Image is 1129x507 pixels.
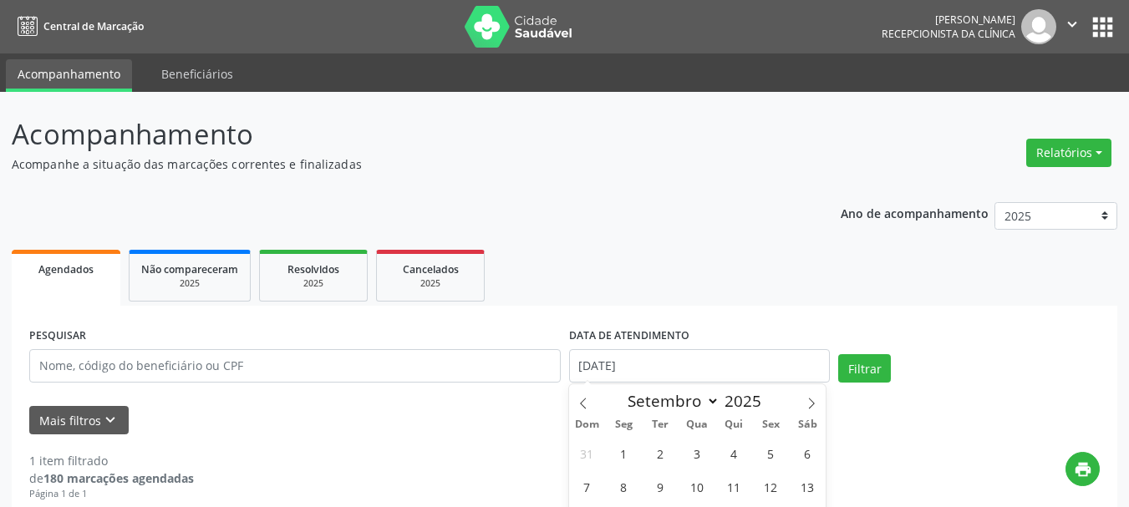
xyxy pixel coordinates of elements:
button: apps [1088,13,1117,42]
span: Setembro 6, 2025 [791,437,824,469]
img: img [1021,9,1056,44]
button: Mais filtroskeyboard_arrow_down [29,406,129,435]
label: DATA DE ATENDIMENTO [569,323,689,349]
span: Setembro 9, 2025 [644,470,677,503]
span: Agosto 31, 2025 [571,437,603,469]
span: Setembro 12, 2025 [755,470,787,503]
i: print [1074,460,1092,479]
div: de [29,469,194,487]
div: 1 item filtrado [29,452,194,469]
span: Setembro 10, 2025 [681,470,714,503]
div: 2025 [389,277,472,290]
strong: 180 marcações agendadas [43,470,194,486]
span: Resolvidos [287,262,339,276]
span: Qui [715,419,752,430]
span: Agendados [38,262,94,276]
input: Nome, código do beneficiário ou CPF [29,349,561,383]
input: Selecione um intervalo [569,349,831,383]
div: 2025 [272,277,355,290]
span: Central de Marcação [43,19,144,33]
a: Beneficiários [150,59,245,89]
select: Month [620,389,720,413]
span: Seg [605,419,642,430]
label: PESQUISAR [29,323,86,349]
span: Sex [752,419,789,430]
span: Setembro 2, 2025 [644,437,677,469]
div: Página 1 de 1 [29,487,194,501]
button:  [1056,9,1088,44]
p: Ano de acompanhamento [841,202,989,223]
div: [PERSON_NAME] [882,13,1015,27]
div: 2025 [141,277,238,290]
span: Setembro 8, 2025 [608,470,640,503]
button: Relatórios [1026,139,1111,167]
button: Filtrar [838,354,891,383]
span: Setembro 5, 2025 [755,437,787,469]
i: keyboard_arrow_down [101,411,120,429]
p: Acompanhamento [12,114,786,155]
span: Não compareceram [141,262,238,276]
span: Sáb [789,419,826,430]
span: Setembro 3, 2025 [681,437,714,469]
span: Recepcionista da clínica [882,27,1015,41]
span: Ter [642,419,679,430]
a: Acompanhamento [6,59,132,92]
a: Central de Marcação [12,13,144,40]
span: Setembro 4, 2025 [718,437,750,469]
span: Dom [569,419,606,430]
input: Year [720,390,775,412]
span: Setembro 11, 2025 [718,470,750,503]
button: print [1065,452,1100,486]
p: Acompanhe a situação das marcações correntes e finalizadas [12,155,786,173]
i:  [1063,15,1081,33]
span: Setembro 13, 2025 [791,470,824,503]
span: Cancelados [403,262,459,276]
span: Setembro 7, 2025 [571,470,603,503]
span: Setembro 1, 2025 [608,437,640,469]
span: Qua [679,419,715,430]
